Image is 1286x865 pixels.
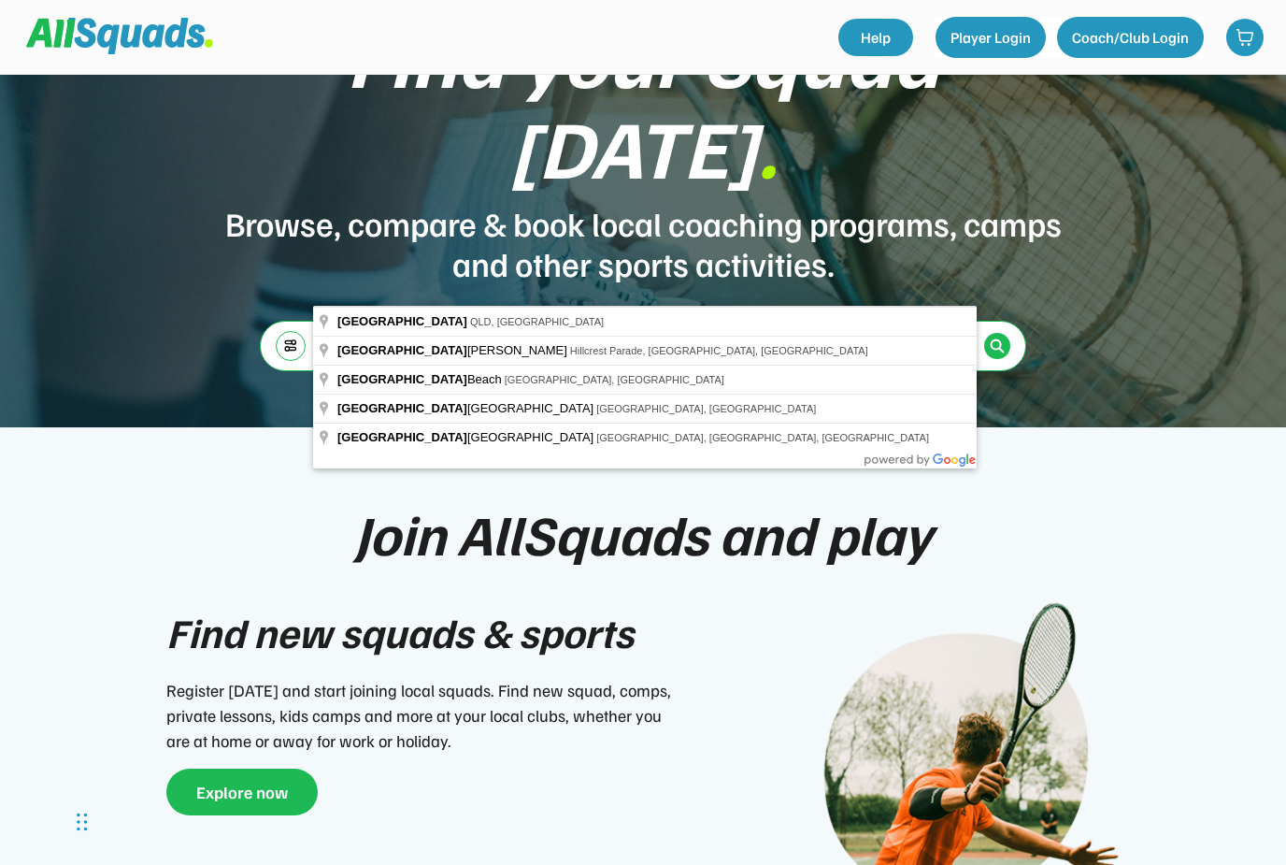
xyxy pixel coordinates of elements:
[990,339,1005,353] img: Icon%20%2838%29.svg
[936,17,1046,58] button: Player Login
[337,372,467,386] span: [GEOGRAPHIC_DATA]
[26,18,213,53] img: Squad%20Logo.svg
[1057,17,1204,58] button: Coach/Club Login
[166,769,318,815] button: Explore now
[337,430,467,444] span: [GEOGRAPHIC_DATA]
[222,203,1064,283] div: Browse, compare & book local coaching programs, camps and other sports activities.
[354,502,932,564] div: Join AllSquads and play
[596,432,929,443] span: [GEOGRAPHIC_DATA], [GEOGRAPHIC_DATA], [GEOGRAPHIC_DATA]
[337,372,505,386] span: Beach
[337,343,570,357] span: [PERSON_NAME]
[1236,28,1254,47] img: shopping-cart-01%20%281%29.svg
[505,374,724,385] span: [GEOGRAPHIC_DATA], [GEOGRAPHIC_DATA]
[166,601,634,663] div: Find new squads & sports
[337,401,467,415] span: [GEOGRAPHIC_DATA]
[596,403,816,414] span: [GEOGRAPHIC_DATA], [GEOGRAPHIC_DATA]
[166,678,680,754] div: Register [DATE] and start joining local squads. Find new squad, comps, private lessons, kids camp...
[337,314,467,328] span: [GEOGRAPHIC_DATA]
[337,401,596,415] span: [GEOGRAPHIC_DATA]
[838,19,913,56] a: Help
[222,10,1064,192] div: Find your Squad [DATE]
[470,316,604,327] span: QLD, [GEOGRAPHIC_DATA]
[337,430,596,444] span: [GEOGRAPHIC_DATA]
[570,345,868,356] span: Hillcrest Parade, [GEOGRAPHIC_DATA], [GEOGRAPHIC_DATA]
[337,343,467,357] span: [GEOGRAPHIC_DATA]
[757,94,778,197] font: .
[283,339,298,353] img: settings-03.svg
